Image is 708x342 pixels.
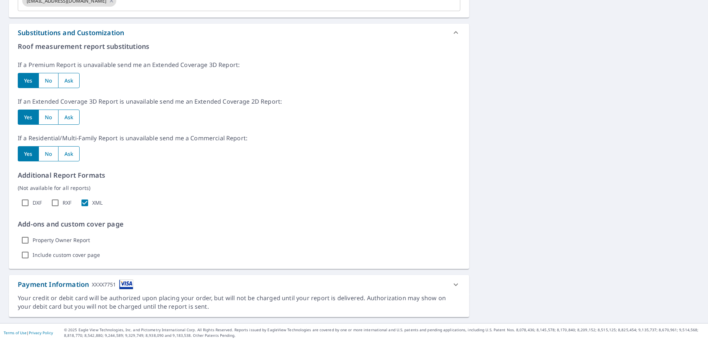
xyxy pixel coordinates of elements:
p: (Not available for all reports) [18,184,460,192]
div: XXXX7751 [92,279,116,289]
div: Payment InformationXXXX7751cardImage [9,275,469,294]
label: XML [92,199,103,206]
p: Roof measurement report substitutions [18,41,460,51]
img: cardImage [119,279,133,289]
p: | [4,331,53,335]
div: Payment Information [18,279,133,289]
p: Add-ons and custom cover page [18,219,460,229]
div: Substitutions and Customization [18,28,124,38]
p: If a Residential/Multi-Family Report is unavailable send me a Commercial Report: [18,134,460,142]
p: Additional Report Formats [18,170,460,180]
label: Property Owner Report [33,237,90,244]
div: Your credit or debit card will be authorized upon placing your order, but will not be charged unt... [18,294,460,311]
a: Privacy Policy [29,330,53,335]
label: RXF [63,199,71,206]
a: Terms of Use [4,330,27,335]
p: © 2025 Eagle View Technologies, Inc. and Pictometry International Corp. All Rights Reserved. Repo... [64,327,704,338]
p: If a Premium Report is unavailable send me an Extended Coverage 3D Report: [18,60,460,69]
label: Include custom cover page [33,252,100,258]
label: DXF [33,199,42,206]
p: If an Extended Coverage 3D Report is unavailable send me an Extended Coverage 2D Report: [18,97,460,106]
div: Substitutions and Customization [9,24,469,41]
